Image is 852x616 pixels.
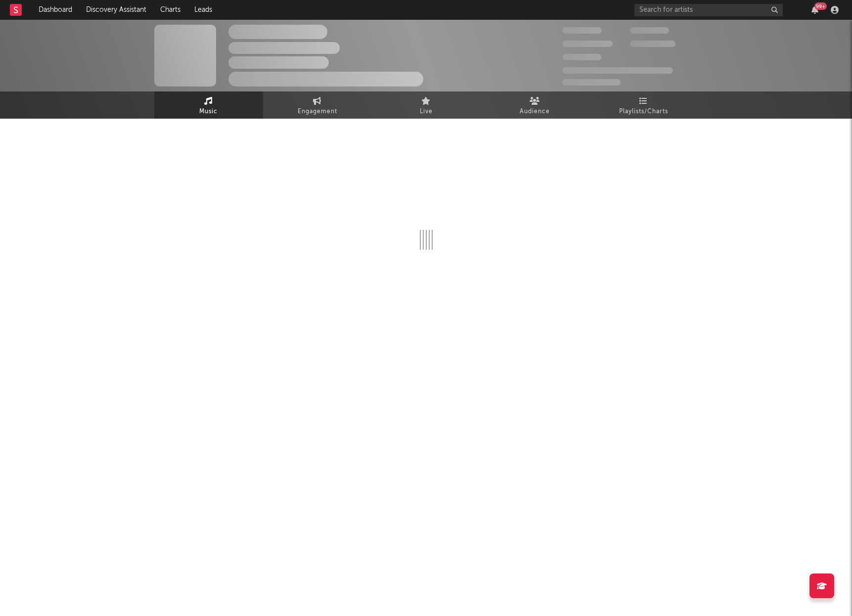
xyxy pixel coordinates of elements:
span: 1,000,000 [630,41,675,47]
span: 100,000 [630,27,669,34]
span: Music [199,106,218,118]
span: Audience [520,106,550,118]
a: Audience [481,91,589,119]
a: Music [154,91,263,119]
span: Engagement [298,106,337,118]
a: Live [372,91,481,119]
a: Engagement [263,91,372,119]
span: 300,000 [562,27,602,34]
input: Search for artists [634,4,783,16]
a: Playlists/Charts [589,91,698,119]
span: Live [420,106,433,118]
button: 99+ [811,6,818,14]
span: 100,000 [562,54,601,60]
span: Playlists/Charts [619,106,668,118]
div: 99 + [814,2,827,10]
span: 50,000,000 [562,41,613,47]
span: Jump Score: 85.0 [562,79,621,86]
span: 50,000,000 Monthly Listeners [562,67,673,74]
